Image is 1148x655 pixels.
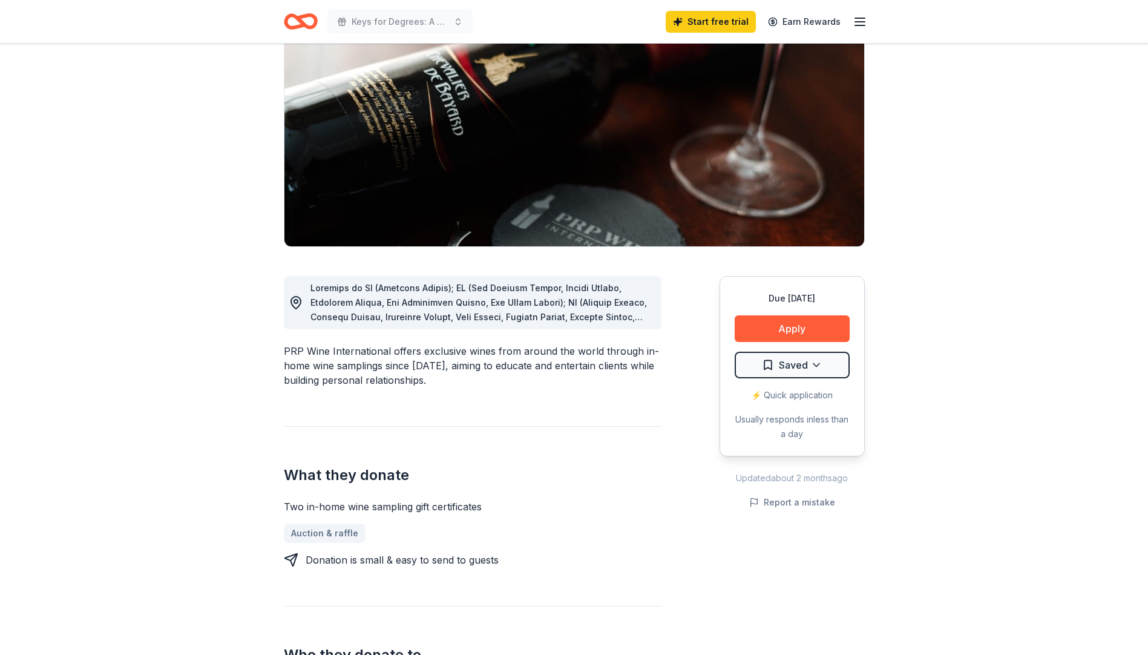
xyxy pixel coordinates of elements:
[284,466,661,485] h2: What they donate
[284,7,318,36] a: Home
[735,291,850,306] div: Due [DATE]
[735,315,850,342] button: Apply
[779,357,808,373] span: Saved
[327,10,473,34] button: Keys for Degrees: A Dueling Pianos Scholarship Fundraiser
[284,344,661,387] div: PRP Wine International offers exclusive wines from around the world through in-home wine sampling...
[735,388,850,403] div: ⚡️ Quick application
[310,283,652,627] span: Loremips do SI (Ametcons Adipis); EL (Sed Doeiusm Tempor, Incidi Utlabo, Etdolorem Aliqua, Eni Ad...
[735,412,850,441] div: Usually responds in less than a day
[284,499,661,514] div: Two in-home wine sampling gift certificates
[284,524,366,543] a: Auction & raffle
[284,15,864,246] img: Image for PRP Wine International
[306,553,499,567] div: Donation is small & easy to send to guests
[720,471,865,485] div: Updated about 2 months ago
[666,11,756,33] a: Start free trial
[735,352,850,378] button: Saved
[761,11,848,33] a: Earn Rewards
[352,15,448,29] span: Keys for Degrees: A Dueling Pianos Scholarship Fundraiser
[749,495,835,510] button: Report a mistake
